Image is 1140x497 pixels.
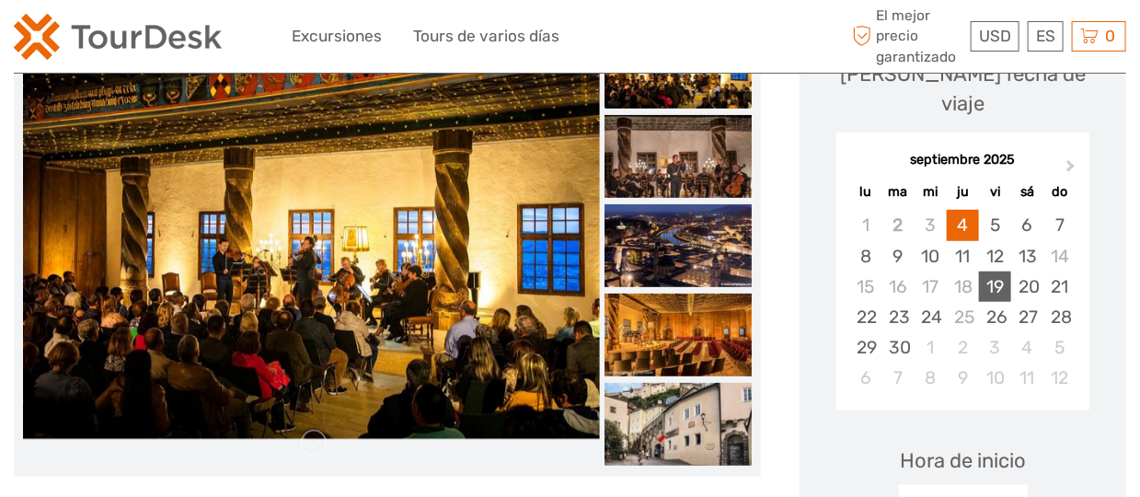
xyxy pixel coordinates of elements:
[292,23,382,50] a: Excursiones
[1028,21,1064,52] div: ES
[947,302,979,332] div: Not available jueves, 25 de septiembre de 2025
[947,363,979,393] div: Choose jueves, 9 de octubre de 2025
[1043,332,1076,363] div: Choose domingo, 5 de octubre de 2025
[882,210,915,240] div: Not available martes, 2 de septiembre de 2025
[979,302,1011,332] div: Choose viernes, 26 de septiembre de 2025
[842,210,1083,393] div: month 2025-09
[413,23,559,50] a: Tours de varios días
[1011,210,1043,240] div: Choose sábado, 6 de septiembre de 2025
[849,302,881,332] div: Choose lunes, 22 de septiembre de 2025
[947,241,979,272] div: Choose jueves, 11 de septiembre de 2025
[1102,27,1118,45] span: 0
[1043,302,1076,332] div: Choose domingo, 28 de septiembre de 2025
[605,204,752,287] img: f0a3aaf75533465f964b1c20c43b89bf_slider_thumbnail.jpg
[915,272,947,302] div: Not available miércoles, 17 de septiembre de 2025
[818,60,1108,118] div: [PERSON_NAME] fecha de viaje
[900,446,1026,475] div: Hora de inicio
[947,332,979,363] div: Choose jueves, 2 de octubre de 2025
[915,179,947,204] div: mi
[947,179,979,204] div: ju
[979,363,1011,393] div: Choose viernes, 10 de octubre de 2025
[605,383,752,466] img: e287f28e48fd429ebb3b15ac5d8f31c8_slider_thumbnail.jpg
[1043,241,1076,272] div: Not available domingo, 14 de septiembre de 2025
[849,332,881,363] div: Choose lunes, 29 de septiembre de 2025
[848,6,966,67] span: El mejor precio garantizado
[849,363,881,393] div: Choose lunes, 6 de octubre de 2025
[915,302,947,332] div: Choose miércoles, 24 de septiembre de 2025
[947,272,979,302] div: Not available jueves, 18 de septiembre de 2025
[1043,210,1076,240] div: Choose domingo, 7 de septiembre de 2025
[979,272,1011,302] div: Choose viernes, 19 de septiembre de 2025
[882,363,915,393] div: Choose martes, 7 de octubre de 2025
[849,272,881,302] div: Not available lunes, 15 de septiembre de 2025
[1011,179,1043,204] div: sá
[1011,332,1043,363] div: Choose sábado, 4 de octubre de 2025
[979,210,1011,240] div: Choose viernes, 5 de septiembre de 2025
[1058,156,1088,185] button: Next Month
[1043,363,1076,393] div: Choose domingo, 12 de octubre de 2025
[979,179,1011,204] div: vi
[836,151,1089,170] div: septiembre 2025
[915,332,947,363] div: Choose miércoles, 1 de octubre de 2025
[1011,241,1043,272] div: Choose sábado, 13 de septiembre de 2025
[605,115,752,198] img: 753361e5bacf4b1481db95e971c46cf8_slider_thumbnail.jpg
[23,54,600,439] img: 5c2dd54f4f814b639c7ae56f62b88a85_main_slider.jpg
[26,32,208,47] p: We're away right now. Please check back later!
[882,241,915,272] div: Choose martes, 9 de septiembre de 2025
[882,272,915,302] div: Not available martes, 16 de septiembre de 2025
[1011,363,1043,393] div: Choose sábado, 11 de octubre de 2025
[915,363,947,393] div: Choose miércoles, 8 de octubre de 2025
[1043,272,1076,302] div: Choose domingo, 21 de septiembre de 2025
[979,27,1011,45] span: USD
[882,179,915,204] div: ma
[605,294,752,376] img: 27155d374ba94520974feaca756e4323_slider_thumbnail.jpg
[979,241,1011,272] div: Choose viernes, 12 de septiembre de 2025
[212,29,234,51] button: Open LiveChat chat widget
[947,210,979,240] div: Choose jueves, 4 de septiembre de 2025
[1043,179,1076,204] div: do
[1011,302,1043,332] div: Choose sábado, 27 de septiembre de 2025
[849,210,881,240] div: Not available lunes, 1 de septiembre de 2025
[915,241,947,272] div: Choose miércoles, 10 de septiembre de 2025
[1011,272,1043,302] div: Choose sábado, 20 de septiembre de 2025
[882,302,915,332] div: Choose martes, 23 de septiembre de 2025
[14,14,222,60] img: 2254-3441b4b5-4e5f-4d00-b396-31f1d84a6ebf_logo_small.png
[849,179,881,204] div: lu
[915,210,947,240] div: Not available miércoles, 3 de septiembre de 2025
[849,241,881,272] div: Choose lunes, 8 de septiembre de 2025
[979,332,1011,363] div: Choose viernes, 3 de octubre de 2025
[882,332,915,363] div: Choose martes, 30 de septiembre de 2025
